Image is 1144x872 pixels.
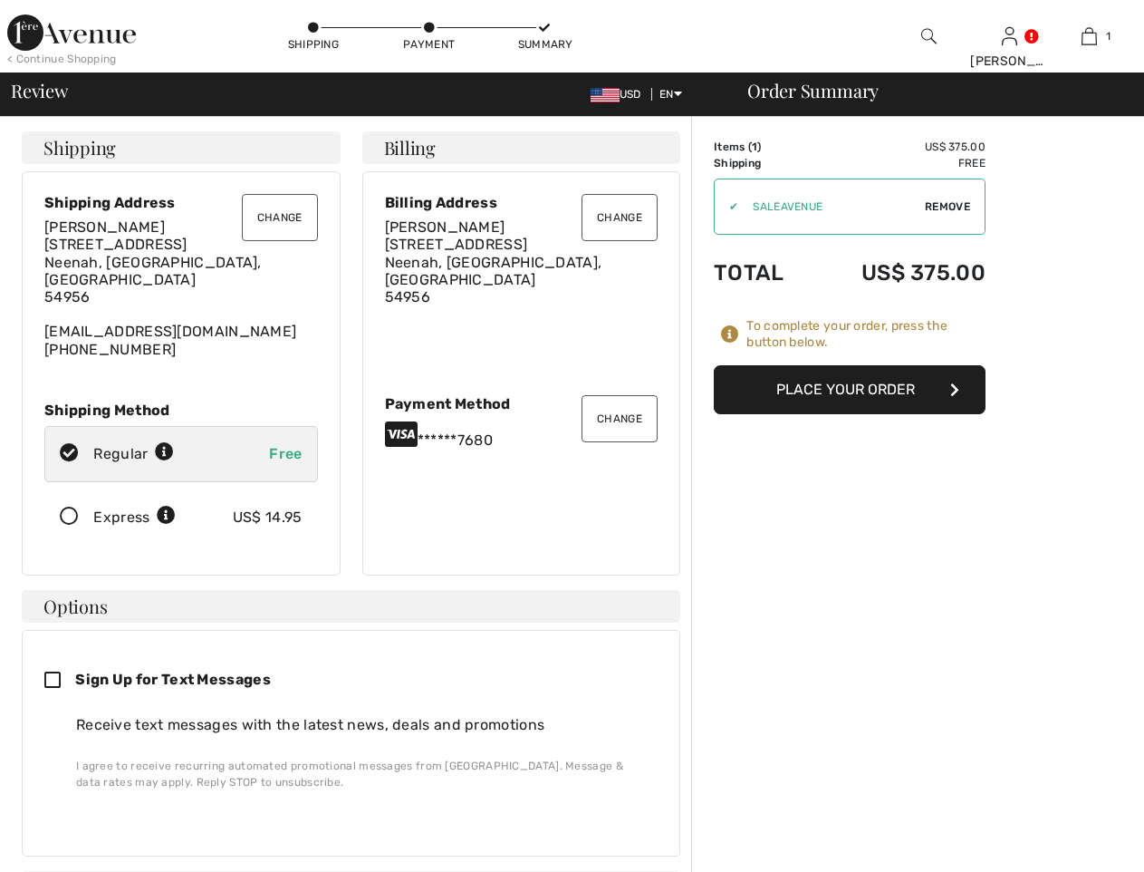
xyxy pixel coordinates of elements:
[76,714,643,736] div: Receive text messages with the latest news, deals and promotions
[286,36,341,53] div: Shipping
[1082,25,1097,47] img: My Bag
[1002,25,1017,47] img: My Info
[269,445,302,462] span: Free
[582,395,658,442] button: Change
[7,51,117,67] div: < Continue Shopping
[385,236,602,305] span: [STREET_ADDRESS] Neenah, [GEOGRAPHIC_DATA], [GEOGRAPHIC_DATA] 54956
[44,402,318,419] div: Shipping Method
[402,36,457,53] div: Payment
[93,507,176,528] div: Express
[242,194,318,241] button: Change
[384,139,436,157] span: Billing
[44,218,318,358] div: [EMAIL_ADDRESS][DOMAIN_NAME] [PHONE_NUMBER]
[812,139,985,155] td: US$ 375.00
[1106,28,1110,44] span: 1
[714,139,812,155] td: Items ( )
[738,179,925,234] input: Promo code
[1051,25,1129,47] a: 1
[726,82,1133,100] div: Order Summary
[591,88,649,101] span: USD
[22,590,680,623] h4: Options
[812,242,985,304] td: US$ 375.00
[44,218,165,236] span: [PERSON_NAME]
[75,671,271,688] span: Sign Up for Text Messages
[591,88,620,102] img: US Dollar
[746,318,985,351] div: To complete your order, press the button below.
[714,155,812,171] td: Shipping
[93,443,174,465] div: Regular
[76,758,643,790] div: I agree to receive recurring automated promotional messages from [GEOGRAPHIC_DATA]. Message & dat...
[43,139,116,157] span: Shipping
[921,25,937,47] img: search the website
[518,36,572,53] div: Summary
[1002,27,1017,44] a: Sign In
[233,507,303,528] div: US$ 14.95
[925,199,970,215] span: Remove
[714,365,985,414] button: Place Your Order
[11,82,68,100] span: Review
[385,218,505,236] span: [PERSON_NAME]
[970,52,1048,71] div: [PERSON_NAME]
[385,395,659,412] div: Payment Method
[44,194,318,211] div: Shipping Address
[812,155,985,171] td: Free
[715,199,738,215] div: ✔
[752,140,757,153] span: 1
[385,194,659,211] div: Billing Address
[7,15,136,51] img: 1ère Avenue
[714,242,812,304] td: Total
[44,236,262,305] span: [STREET_ADDRESS] Neenah, [GEOGRAPHIC_DATA], [GEOGRAPHIC_DATA] 54956
[659,88,682,101] span: EN
[582,194,658,241] button: Change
